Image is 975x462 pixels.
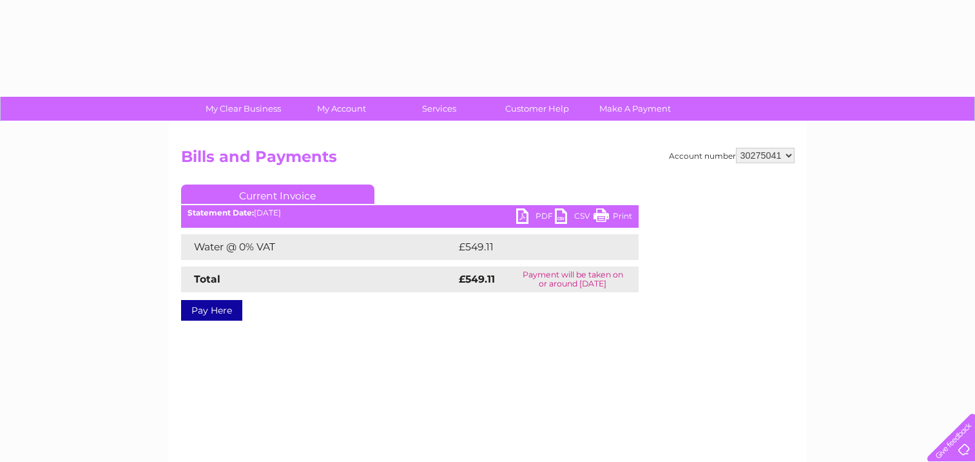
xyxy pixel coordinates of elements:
td: Payment will be taken on or around [DATE] [507,266,638,292]
a: PDF [516,208,555,227]
a: My Account [288,97,394,121]
strong: Total [194,273,220,285]
a: Customer Help [484,97,590,121]
strong: £549.11 [459,273,495,285]
a: My Clear Business [190,97,296,121]
h2: Bills and Payments [181,148,795,172]
a: CSV [555,208,594,227]
div: [DATE] [181,208,639,217]
td: Water @ 0% VAT [181,234,456,260]
a: Services [386,97,492,121]
a: Print [594,208,632,227]
a: Current Invoice [181,185,374,204]
a: Pay Here [181,300,242,321]
div: Account number [669,148,795,163]
td: £549.11 [456,234,614,260]
b: Statement Date: [188,208,254,217]
a: Make A Payment [582,97,688,121]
